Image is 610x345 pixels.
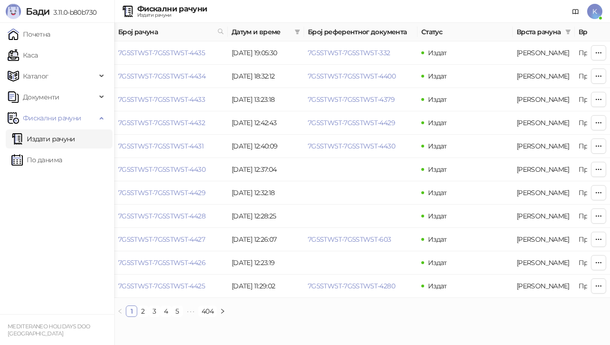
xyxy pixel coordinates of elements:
[23,88,59,107] span: Документи
[11,129,75,148] a: Издати рачуни
[513,23,575,41] th: Врста рачуна
[428,212,447,220] span: Издат
[114,306,126,317] li: Претходна страна
[23,67,49,86] span: Каталог
[50,8,96,17] span: 3.11.0-b80b730
[6,4,21,19] img: Logo
[513,135,575,158] td: Аванс
[428,235,447,244] span: Издат
[26,6,50,17] span: Бади
[513,228,575,251] td: Аванс
[228,275,304,298] td: [DATE] 11:29:02
[513,111,575,135] td: Аванс
[513,88,575,111] td: Аванс
[228,135,304,158] td: [DATE] 12:40:09
[428,142,447,150] span: Издат
[137,13,207,18] div: Издати рачуни
[114,181,228,205] td: 7G5STW5T-7G5STW5T-4429
[118,188,205,197] a: 7G5STW5T-7G5STW5T-4429
[172,306,183,316] a: 5
[295,29,300,35] span: filter
[217,306,228,317] button: right
[126,306,137,316] a: 1
[417,23,513,41] th: Статус
[114,88,228,111] td: 7G5STW5T-7G5STW5T-4433
[228,111,304,135] td: [DATE] 12:42:43
[118,142,203,150] a: 7G5STW5T-7G5STW5T-4431
[8,323,91,337] small: MEDITERANEO HOLIDAYS DOO [GEOGRAPHIC_DATA]
[114,158,228,181] td: 7G5STW5T-7G5STW5T-4430
[118,165,205,174] a: 7G5STW5T-7G5STW5T-4430
[199,306,216,316] a: 404
[308,95,395,104] a: 7G5STW5T-7G5STW5T-4379
[118,72,205,80] a: 7G5STW5T-7G5STW5T-4434
[308,118,395,127] a: 7G5STW5T-7G5STW5T-4429
[513,65,575,88] td: Аванс
[308,142,395,150] a: 7G5STW5T-7G5STW5T-4430
[118,282,205,290] a: 7G5STW5T-7G5STW5T-4425
[428,258,447,267] span: Издат
[293,25,302,39] span: filter
[513,158,575,181] td: Аванс
[114,205,228,228] td: 7G5STW5T-7G5STW5T-4428
[308,282,395,290] a: 7G5STW5T-7G5STW5T-4280
[183,306,198,317] span: •••
[118,235,205,244] a: 7G5STW5T-7G5STW5T-4427
[308,72,396,80] a: 7G5STW5T-7G5STW5T-4400
[198,306,217,317] li: 404
[228,181,304,205] td: [DATE] 12:32:18
[513,41,575,65] td: Аванс
[428,49,447,57] span: Издат
[114,306,126,317] button: left
[114,228,228,251] td: 7G5STW5T-7G5STW5T-4427
[428,95,447,104] span: Издат
[513,251,575,275] td: Аванс
[161,306,171,316] a: 4
[117,308,123,314] span: left
[118,118,205,127] a: 7G5STW5T-7G5STW5T-4432
[8,46,38,65] a: Каса
[118,95,205,104] a: 7G5STW5T-7G5STW5T-4433
[228,205,304,228] td: [DATE] 12:28:25
[23,108,81,128] span: Фискални рачуни
[114,251,228,275] td: 7G5STW5T-7G5STW5T-4426
[8,25,51,44] a: Почетна
[228,251,304,275] td: [DATE] 12:23:19
[114,23,228,41] th: Број рачуна
[568,4,583,19] a: Документација
[228,41,304,65] td: [DATE] 19:05:30
[217,306,228,317] li: Следећа страна
[114,41,228,65] td: 7G5STW5T-7G5STW5T-4435
[308,235,391,244] a: 7G5STW5T-7G5STW5T-603
[228,88,304,111] td: [DATE] 13:23:18
[11,150,62,169] a: По данима
[517,27,561,37] span: Врста рачуна
[118,212,205,220] a: 7G5STW5T-7G5STW5T-4428
[138,306,148,316] a: 2
[232,27,291,37] span: Датум и време
[114,111,228,135] td: 7G5STW5T-7G5STW5T-4432
[428,118,447,127] span: Издат
[114,65,228,88] td: 7G5STW5T-7G5STW5T-4434
[137,5,207,13] div: Фискални рачуни
[308,49,390,57] a: 7G5STW5T-7G5STW5T-332
[513,205,575,228] td: Аванс
[513,275,575,298] td: Аванс
[565,29,571,35] span: filter
[114,275,228,298] td: 7G5STW5T-7G5STW5T-4425
[220,308,225,314] span: right
[428,282,447,290] span: Издат
[513,181,575,205] td: Аванс
[228,228,304,251] td: [DATE] 12:26:07
[118,49,205,57] a: 7G5STW5T-7G5STW5T-4435
[160,306,172,317] li: 4
[114,135,228,158] td: 7G5STW5T-7G5STW5T-4431
[118,27,213,37] span: Број рачуна
[304,23,417,41] th: Број референтног документа
[149,306,160,316] a: 3
[228,158,304,181] td: [DATE] 12:37:04
[118,258,205,267] a: 7G5STW5T-7G5STW5T-4426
